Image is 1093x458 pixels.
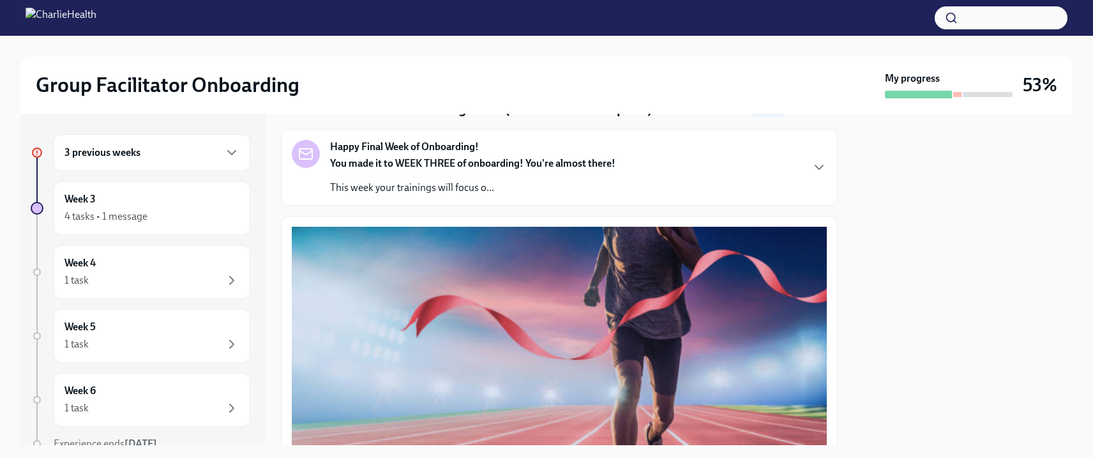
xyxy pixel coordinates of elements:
[31,181,250,235] a: Week 34 tasks • 1 message
[31,245,250,299] a: Week 41 task
[330,181,615,195] p: This week your trainings will focus o...
[26,8,96,28] img: CharlieHealth
[808,104,838,115] strong: in a day
[64,210,147,224] div: 4 tasks • 1 message
[885,72,940,86] strong: My progress
[31,373,250,427] a: Week 61 task
[1023,73,1057,96] h3: 53%
[64,146,140,160] h6: 3 previous weeks
[64,384,96,398] h6: Week 6
[330,140,479,154] strong: Happy Final Week of Onboarding!
[792,104,838,115] span: Due
[31,309,250,363] a: Week 51 task
[64,273,89,287] div: 1 task
[64,337,89,351] div: 1 task
[54,134,250,171] div: 3 previous weeks
[64,256,96,270] h6: Week 4
[64,320,96,334] h6: Week 5
[54,438,157,450] span: Experience ends
[124,438,157,450] strong: [DATE]
[330,157,615,169] strong: You made it to WEEK THREE of onboarding! You're almost there!
[64,192,96,206] h6: Week 3
[36,72,299,98] h2: Group Facilitator Onboarding
[64,401,89,415] div: 1 task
